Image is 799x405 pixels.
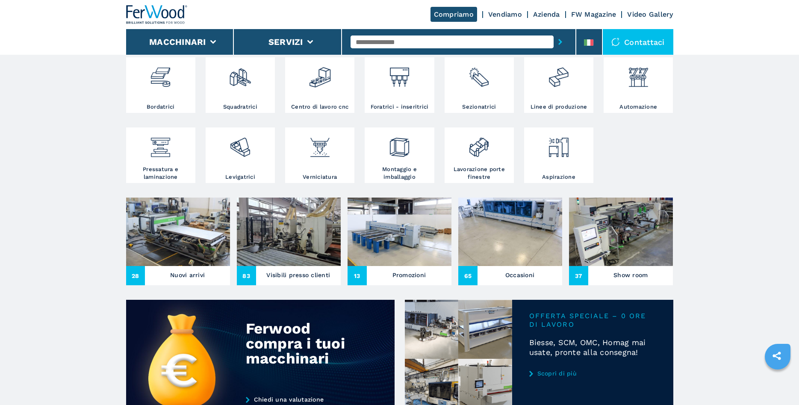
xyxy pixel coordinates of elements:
[529,370,656,377] a: Scopri di più
[604,57,673,113] a: Automazione
[542,173,575,181] h3: Aspirazione
[627,10,673,18] a: Video Gallery
[569,266,588,285] span: 37
[149,37,206,47] button: Macchinari
[611,38,620,46] img: Contattaci
[571,10,616,18] a: FW Magazine
[430,7,477,22] a: Compriamo
[458,198,562,285] a: Occasioni65Occasioni
[763,367,793,399] iframe: Chat
[309,130,331,159] img: verniciatura_1.png
[533,10,560,18] a: Azienda
[445,127,514,183] a: Lavorazione porte finestre
[126,266,145,285] span: 28
[488,10,522,18] a: Vendiamo
[603,29,673,55] div: Contattaci
[268,37,303,47] button: Servizi
[766,345,787,367] a: sharethis
[569,198,673,266] img: Show room
[613,269,648,281] h3: Show room
[128,166,193,181] h3: Pressatura e laminazione
[147,103,175,111] h3: Bordatrici
[126,198,230,266] img: Nuovi arrivi
[388,59,411,89] img: foratrici_inseritrici_2.png
[126,57,195,113] a: Bordatrici
[388,130,411,159] img: montaggio_imballaggio_2.png
[149,59,172,89] img: bordatrici_1.png
[348,198,451,266] img: Promozioni
[225,173,255,181] h3: Levigatrici
[126,198,230,285] a: Nuovi arrivi28Nuovi arrivi
[309,59,331,89] img: centro_di_lavoro_cnc_2.png
[237,198,341,285] a: Visibili presso clienti83Visibili presso clienti
[246,396,364,403] a: Chiedi una valutazione
[206,127,275,183] a: Levigatrici
[237,198,341,266] img: Visibili presso clienti
[229,59,251,89] img: squadratrici_2.png
[237,266,256,285] span: 83
[447,166,512,181] h3: Lavorazione porte finestre
[126,127,195,183] a: Pressatura e laminazione
[462,103,496,111] h3: Sezionatrici
[468,130,490,159] img: lavorazione_porte_finestre_2.png
[266,269,330,281] h3: Visibili presso clienti
[285,57,354,113] a: Centro di lavoro cnc
[170,269,205,281] h3: Nuovi arrivi
[554,32,567,52] button: submit-button
[392,269,426,281] h3: Promozioni
[524,57,593,113] a: Linee di produzione
[229,130,251,159] img: levigatrici_2.png
[291,103,348,111] h3: Centro di lavoro cnc
[531,103,587,111] h3: Linee di produzione
[367,166,432,181] h3: Montaggio e imballaggio
[126,5,188,24] img: Ferwood
[619,103,657,111] h3: Automazione
[348,198,451,285] a: Promozioni13Promozioni
[223,103,257,111] h3: Squadratrici
[627,59,650,89] img: automazione.png
[285,127,354,183] a: Verniciatura
[365,127,434,183] a: Montaggio e imballaggio
[468,59,490,89] img: sezionatrici_2.png
[348,266,367,285] span: 13
[206,57,275,113] a: Squadratrici
[149,130,172,159] img: pressa-strettoia.png
[445,57,514,113] a: Sezionatrici
[458,198,562,266] img: Occasioni
[365,57,434,113] a: Foratrici - inseritrici
[569,198,673,285] a: Show room37Show room
[547,59,570,89] img: linee_di_produzione_2.png
[505,269,534,281] h3: Occasioni
[246,321,357,366] div: Ferwood compra i tuoi macchinari
[303,173,337,181] h3: Verniciatura
[547,130,570,159] img: aspirazione_1.png
[371,103,429,111] h3: Foratrici - inseritrici
[458,266,478,285] span: 65
[524,127,593,183] a: Aspirazione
